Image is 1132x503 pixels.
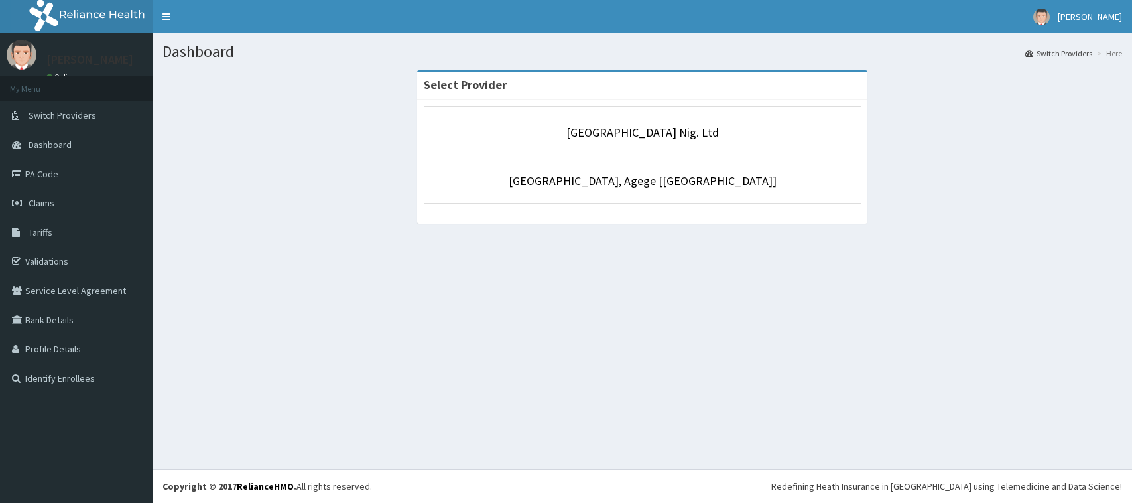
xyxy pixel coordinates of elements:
[237,480,294,492] a: RelianceHMO
[29,226,52,238] span: Tariffs
[7,40,36,70] img: User Image
[1033,9,1050,25] img: User Image
[162,43,1122,60] h1: Dashboard
[46,72,78,82] a: Online
[29,109,96,121] span: Switch Providers
[509,173,777,188] a: [GEOGRAPHIC_DATA], Agege [[GEOGRAPHIC_DATA]]
[153,469,1132,503] footer: All rights reserved.
[162,480,296,492] strong: Copyright © 2017 .
[1094,48,1122,59] li: Here
[566,125,719,140] a: [GEOGRAPHIC_DATA] Nig. Ltd
[29,139,72,151] span: Dashboard
[1058,11,1122,23] span: [PERSON_NAME]
[424,77,507,92] strong: Select Provider
[46,54,133,66] p: [PERSON_NAME]
[29,197,54,209] span: Claims
[771,480,1122,493] div: Redefining Heath Insurance in [GEOGRAPHIC_DATA] using Telemedicine and Data Science!
[1025,48,1092,59] a: Switch Providers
